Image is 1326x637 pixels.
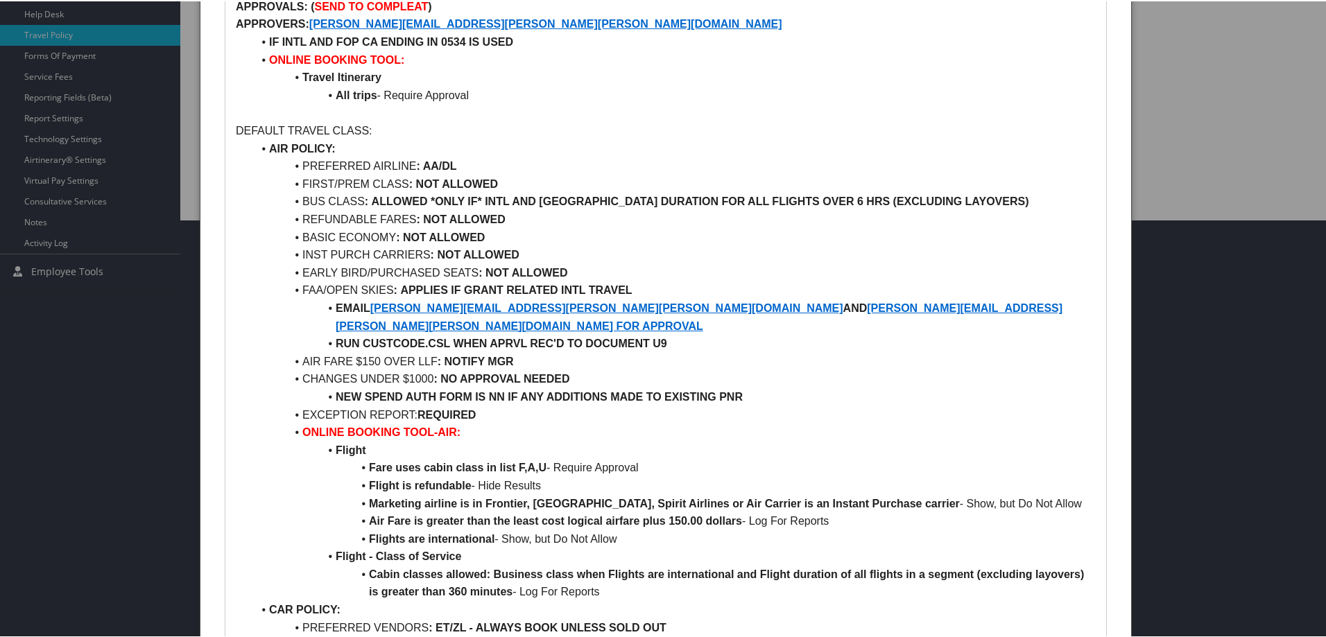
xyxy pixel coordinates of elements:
strong: Cabin classes allowed: Business class when Flights are international and Flight duration of all f... [369,567,1087,597]
li: - Log For Reports [252,511,1096,529]
strong: NOTIFY MGR [445,354,514,366]
strong: : [394,283,397,295]
li: PREFERRED AIRLINE [252,156,1096,174]
strong: RUN CUSTCODE.CSL WHEN APRVL REC'D TO DOCUMENT U9 [336,336,667,348]
li: REFUNDABLE FARES [252,209,1096,227]
li: CHANGES UNDER $1000 [252,369,1096,387]
strong: ALLOWED *ONLY IF* INTL AND [GEOGRAPHIC_DATA] DURATION FOR ALL FLIGHTS OVER 6 HRS (EXCLUDING LAYOV... [372,194,1029,206]
li: BUS CLASS [252,191,1096,209]
a: [PERSON_NAME][EMAIL_ADDRESS][PERSON_NAME][PERSON_NAME][DOMAIN_NAME] FOR APPROVAL [336,301,1062,331]
strong: : NOT ALLOWED [396,230,485,242]
li: - Log For Reports [252,564,1096,600]
strong: AND [843,301,868,313]
li: BASIC ECONOMY [252,227,1096,245]
strong: Fare uses cabin class in list F,A,U [369,460,546,472]
strong: Air Fare is greater than the least cost logical airfare plus 150.00 dollars [369,514,742,525]
strong: IF INTL AND FOP CA ENDING IN 0534 IS USED [269,35,513,46]
li: EXCEPTION REPORT: [252,405,1096,423]
strong: Flight - Class of Service [336,549,461,561]
strong: Travel Itinerary [302,70,381,82]
strong: Flight [336,443,366,455]
li: - Require Approval [252,85,1096,103]
li: - Show, but Do Not Allow [252,494,1096,512]
li: - Hide Results [252,475,1096,494]
a: [PERSON_NAME][EMAIL_ADDRESS][PERSON_NAME][PERSON_NAME][DOMAIN_NAME] [370,301,843,313]
strong: : NOT ALLOWED [416,212,505,224]
strong: : NO APPROVAL NEEDED [433,372,569,383]
strong: All trips [336,88,377,100]
li: PREFERRED VENDORS [252,618,1096,636]
li: AIR FARE $150 OVER LLF [252,351,1096,369]
a: [PERSON_NAME][EMAIL_ADDRESS][PERSON_NAME][PERSON_NAME][DOMAIN_NAME] [309,17,782,28]
strong: Flights are international [369,532,494,543]
strong: APPROVERS: [236,17,309,28]
strong: : NOT ALLOWED [431,247,519,259]
p: DEFAULT TRAVEL CLASS: [236,121,1096,139]
strong: Marketing airline is in Frontier, [GEOGRAPHIC_DATA], Spirit Airlines or Air Carrier is an Instant... [369,496,960,508]
strong: ET/ZL - ALWAYS BOOK UNLESS SOLD OUT [436,620,666,632]
strong: ONLINE BOOKING TOOL: [269,53,404,64]
strong: : NOT ALLOWED [409,177,498,189]
strong: : [438,354,441,366]
strong: CAR POLICY: [269,602,341,614]
strong: Flight is refundable [369,478,472,490]
li: - Show, but Do Not Allow [252,529,1096,547]
strong: APPLIES IF GRANT RELATED INTL TRAVEL [400,283,632,295]
strong: : AA/DL [416,159,456,171]
strong: ONLINE BOOKING TOOL-AIR: [302,425,460,437]
strong: AIR POLICY: [269,141,336,153]
li: EARLY BIRD/PURCHASED SEATS [252,263,1096,281]
strong: EMAIL [336,301,370,313]
strong: REQUIRED [417,408,476,419]
strong: : NOT ALLOWED [479,265,567,277]
strong: NEW SPEND AUTH FORM IS NN IF ANY ADDITIONS MADE TO EXISTING PNR [336,390,743,401]
li: - Require Approval [252,457,1096,475]
li: FIRST/PREM CLASS [252,174,1096,192]
li: INST PURCH CARRIERS [252,245,1096,263]
li: FAA/OPEN SKIES [252,280,1096,298]
strong: : [429,620,432,632]
strong: : [365,194,368,206]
